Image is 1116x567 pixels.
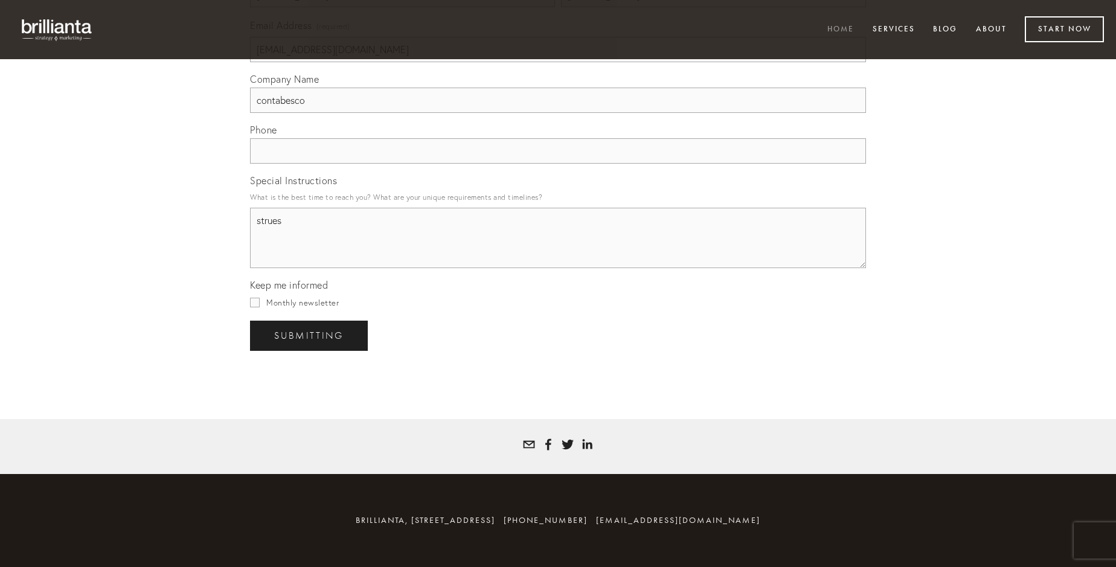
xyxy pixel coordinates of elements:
a: tatyana@brillianta.com [523,438,535,450]
a: [EMAIL_ADDRESS][DOMAIN_NAME] [596,515,760,525]
img: brillianta - research, strategy, marketing [12,12,103,47]
button: SubmittingSubmitting [250,321,368,351]
p: What is the best time to reach you? What are your unique requirements and timelines? [250,189,866,205]
a: Services [865,20,923,40]
a: Tatyana White [581,438,593,450]
span: [PHONE_NUMBER] [504,515,588,525]
a: Tatyana Bolotnikov White [542,438,554,450]
span: Phone [250,124,277,136]
span: Monthly newsletter [266,298,339,307]
a: Start Now [1025,16,1104,42]
a: Blog [925,20,965,40]
span: Special Instructions [250,175,337,187]
a: Home [819,20,862,40]
input: Monthly newsletter [250,298,260,307]
span: brillianta, [STREET_ADDRESS] [356,515,495,525]
a: About [968,20,1015,40]
textarea: strues [250,208,866,268]
span: Submitting [274,330,344,341]
span: Company Name [250,73,319,85]
a: Tatyana White [562,438,574,450]
span: Keep me informed [250,279,328,291]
